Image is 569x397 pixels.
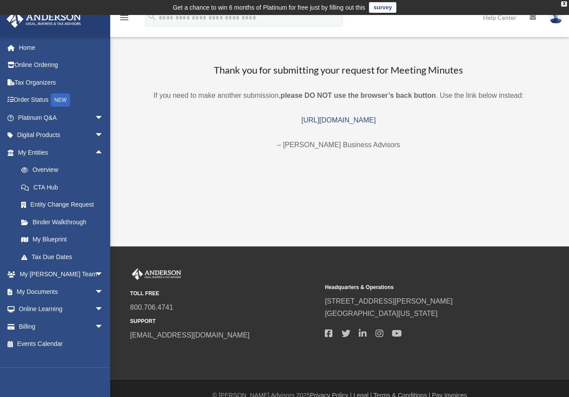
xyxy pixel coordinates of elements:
a: Entity Change Request [12,196,117,214]
span: arrow_drop_down [95,126,112,145]
small: TOLL FREE [130,289,319,298]
a: Billingarrow_drop_down [6,318,117,335]
a: [URL][DOMAIN_NAME] [301,116,376,124]
span: arrow_drop_down [95,266,112,284]
a: CTA Hub [12,178,117,196]
img: Anderson Advisors Platinum Portal [130,268,183,280]
a: Platinum Q&Aarrow_drop_down [6,109,117,126]
i: menu [119,12,130,23]
a: menu [119,15,130,23]
a: My Blueprint [12,231,117,249]
div: close [561,1,567,7]
a: Tax Due Dates [12,248,117,266]
a: Tax Organizers [6,74,117,91]
span: arrow_drop_up [95,144,112,162]
a: Order StatusNEW [6,91,117,109]
b: please DO NOT use the browser’s back button [280,92,435,99]
p: – [PERSON_NAME] Business Advisors [119,139,558,151]
div: NEW [51,93,70,107]
a: My [PERSON_NAME] Teamarrow_drop_down [6,266,117,283]
div: Get a chance to win 6 months of Platinum for free just by filling out this [173,2,365,13]
i: search [147,12,157,22]
a: survey [369,2,396,13]
a: [GEOGRAPHIC_DATA][US_STATE] [325,310,438,317]
small: Headquarters & Operations [325,283,513,292]
a: Binder Walkthrough [12,213,117,231]
a: [STREET_ADDRESS][PERSON_NAME] [325,297,453,305]
small: SUPPORT [130,317,319,326]
a: Online Learningarrow_drop_down [6,301,117,318]
a: My Entitiesarrow_drop_up [6,144,117,161]
span: arrow_drop_down [95,109,112,127]
a: 800.706.4741 [130,304,173,311]
a: Events Calendar [6,335,117,353]
a: [EMAIL_ADDRESS][DOMAIN_NAME] [130,331,249,339]
a: Online Ordering [6,56,117,74]
span: arrow_drop_down [95,301,112,319]
a: My Documentsarrow_drop_down [6,283,117,301]
a: Digital Productsarrow_drop_down [6,126,117,144]
a: Home [6,39,117,56]
img: Anderson Advisors Platinum Portal [4,11,84,28]
img: User Pic [549,11,562,24]
h3: Thank you for submitting your request for Meeting Minutes [119,63,558,77]
p: If you need to make another submission, . Use the link below instead: [119,89,558,102]
span: arrow_drop_down [95,283,112,301]
a: Overview [12,161,117,179]
span: arrow_drop_down [95,318,112,336]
